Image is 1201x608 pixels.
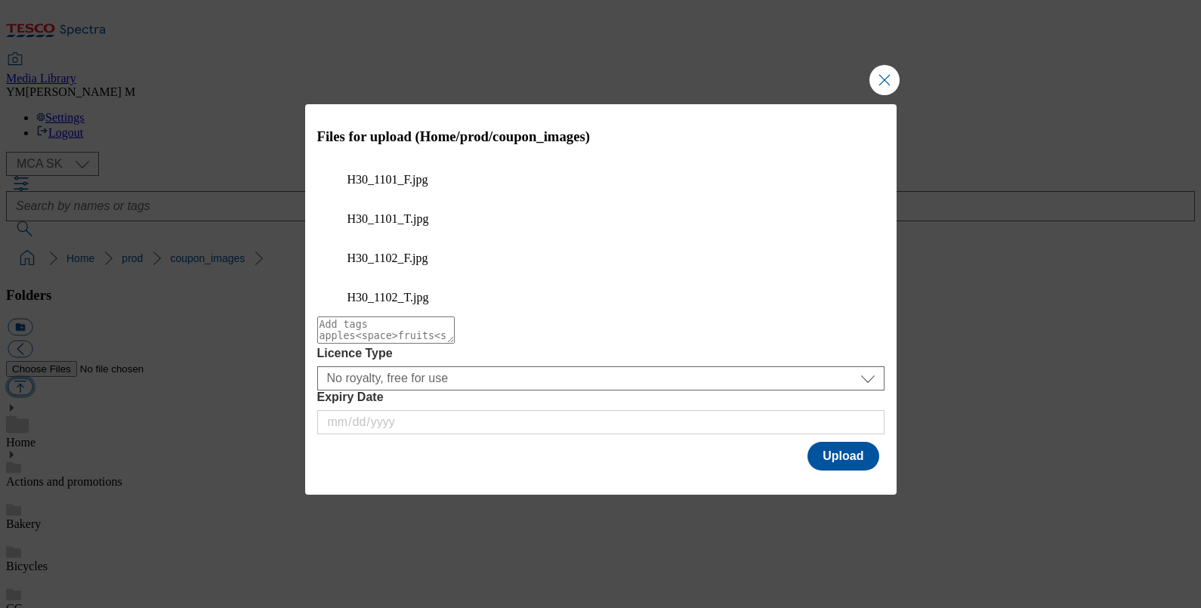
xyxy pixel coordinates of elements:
div: Modal [305,104,897,495]
figcaption: H30_1102_T.jpg [347,291,854,304]
label: Licence Type [317,347,885,360]
figcaption: H30_1101_F.jpg [347,173,854,187]
figcaption: H30_1102_F.jpg [347,252,854,265]
h3: Files for upload (Home/prod/coupon_images) [317,128,885,145]
label: Expiry Date [317,390,885,404]
button: Close Modal [869,65,900,95]
figcaption: H30_1101_T.jpg [347,212,854,226]
button: Upload [807,442,878,471]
